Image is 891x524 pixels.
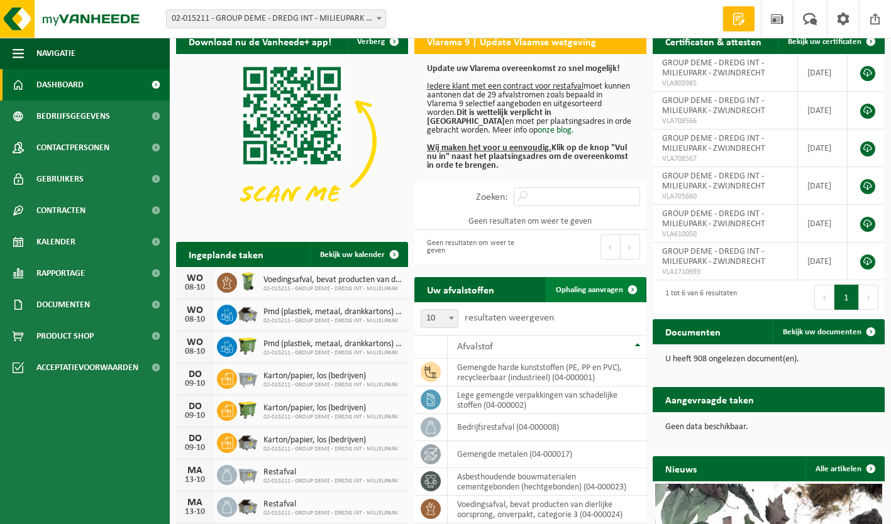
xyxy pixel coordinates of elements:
b: Klik op de knop "Vul nu in" naast het plaatsingsadres om de overeenkomst in orde te brengen. [427,143,628,170]
td: [DATE] [798,167,848,205]
span: VLA708567 [662,154,788,164]
td: Geen resultaten om weer te geven [414,212,646,230]
h2: Nieuws [653,456,709,481]
div: DO [182,369,208,379]
td: voedingsafval, bevat producten van dierlijke oorsprong, onverpakt, categorie 3 (04-000024) [448,496,646,523]
div: MA [182,466,208,476]
h2: Certificaten & attesten [653,29,774,53]
span: Bedrijfsgegevens [36,101,110,132]
p: moet kunnen aantonen dat de 29 afvalstromen zoals bepaald in Vlarema 9 selectief aangeboden en ui... [427,65,634,170]
td: bedrijfsrestafval (04-000008) [448,414,646,441]
h2: Documenten [653,319,733,344]
td: [DATE] [798,54,848,92]
span: Contracten [36,195,86,226]
a: Bekijk uw kalender [310,242,407,267]
button: Next [859,285,878,310]
img: WB-0140-HPE-GN-50 [237,271,258,292]
u: Iedere klant met een contract voor restafval [427,82,584,91]
label: resultaten weergeven [465,313,554,323]
span: 02-015211 - GROUP DEME - DREDG INT - MILIEUPARK [263,445,398,453]
span: GROUP DEME - DREDG INT - MILIEUPARK - ZWIJNDRECHT [662,172,765,191]
div: 1 tot 6 van 6 resultaten [659,283,737,311]
div: 13-10 [182,476,208,484]
span: 02-015211 - GROUP DEME - DREDG INT - MILIEUPARK [263,478,398,485]
td: gemengde harde kunststoffen (PE, PP en PVC), recycleerbaar (industrieel) (04-000001) [448,359,646,386]
span: Pmd (plastiek, metaal, drankkartons) (bedrijven) [263,339,402,349]
span: Restafval [263,499,398,510]
a: Bekijk uw documenten [773,319,883,344]
span: 02-015211 - GROUP DEME - DREDG INT - MILIEUPARK [263,381,398,389]
div: WO [182,305,208,315]
div: 08-10 [182,283,208,292]
span: VLA1710693 [662,267,788,277]
span: Rapportage [36,258,85,289]
span: 02-015211 - GROUP DEME - DREDG INT - MILIEUPARK [263,285,402,293]
span: Dashboard [36,69,84,101]
span: 02-015211 - GROUP DEME - DREDG INT - MILIEUPARK [263,510,398,517]
img: WB-5000-GAL-GY-01 [237,495,258,516]
span: Ophaling aanvragen [556,286,623,294]
a: Ophaling aanvragen [546,277,645,302]
img: WB-1100-HPE-GN-50 [237,399,258,420]
span: GROUP DEME - DREDG INT - MILIEUPARK - ZWIJNDRECHT [662,96,765,116]
span: Kalender [36,226,75,258]
span: Bekijk uw certificaten [788,38,861,46]
span: 10 [421,310,458,327]
img: WB-2500-GAL-GY-01 [237,463,258,484]
img: WB-2500-GAL-GY-01 [237,367,258,388]
span: Verberg [357,38,385,46]
div: DO [182,434,208,444]
span: 02-015211 - GROUP DEME - DREDG INT - MILIEUPARK [263,413,398,421]
span: Bekijk uw documenten [783,328,861,336]
img: WB-5000-GAL-GY-01 [237,303,258,324]
span: Afvalstof [457,342,493,352]
td: lege gemengde verpakkingen van schadelijke stoffen (04-000002) [448,386,646,414]
a: Bekijk uw certificaten [778,29,883,54]
span: 10 [421,309,458,328]
b: Update uw Vlarema overeenkomst zo snel mogelijk! [427,64,620,74]
button: 1 [834,285,859,310]
span: 02-015211 - GROUP DEME - DREDG INT - MILIEUPARK [263,349,402,357]
span: 02-015211 - GROUP DEME - DREDG INT - MILIEUPARK [263,317,402,325]
span: 02-015211 - GROUP DEME - DREDG INT - MILIEUPARK - ZWIJNDRECHT [167,10,385,28]
div: WO [182,273,208,283]
span: GROUP DEME - DREDG INT - MILIEUPARK - ZWIJNDRECHT [662,247,765,266]
img: WB-5000-GAL-GY-01 [237,431,258,452]
button: Previous [600,234,621,259]
td: [DATE] [798,92,848,129]
h2: Download nu de Vanheede+ app! [176,29,344,53]
div: Geen resultaten om weer te geven [421,233,524,261]
span: GROUP DEME - DREDG INT - MILIEUPARK - ZWIJNDRECHT [662,209,765,229]
span: Pmd (plastiek, metaal, drankkartons) (bedrijven) [263,307,402,317]
span: GROUP DEME - DREDG INT - MILIEUPARK - ZWIJNDRECHT [662,134,765,153]
td: [DATE] [798,129,848,167]
span: VLA903985 [662,79,788,89]
span: Karton/papier, los (bedrijven) [263,371,398,381]
label: Zoeken: [476,192,507,202]
div: 09-10 [182,444,208,452]
span: Acceptatievoorwaarden [36,352,138,383]
span: Karton/papier, los (bedrijven) [263,403,398,413]
div: MA [182,498,208,508]
span: Documenten [36,289,90,320]
div: 13-10 [182,508,208,516]
span: Restafval [263,467,398,478]
span: Product Shop [36,320,94,352]
b: Dit is wettelijk verplicht in [GEOGRAPHIC_DATA] [427,108,551,126]
h2: Aangevraagde taken [653,387,766,412]
span: GROUP DEME - DREDG INT - MILIEUPARK - ZWIJNDRECHT [662,58,765,78]
span: Karton/papier, los (bedrijven) [263,435,398,445]
span: Contactpersonen [36,132,109,163]
td: asbesthoudende bouwmaterialen cementgebonden (hechtgebonden) (04-000023) [448,468,646,496]
span: VLA705660 [662,192,788,202]
td: [DATE] [798,205,848,243]
h2: Vlarema 9 | Update Vlaamse wetgeving [414,29,609,53]
div: WO [182,337,208,347]
img: Download de VHEPlus App [176,54,408,228]
div: DO [182,401,208,412]
span: Navigatie [36,38,75,69]
span: Gebruikers [36,163,84,195]
div: 09-10 [182,412,208,420]
img: WB-1100-HPE-GN-50 [237,335,258,356]
td: gemengde metalen (04-000017) [448,441,646,468]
